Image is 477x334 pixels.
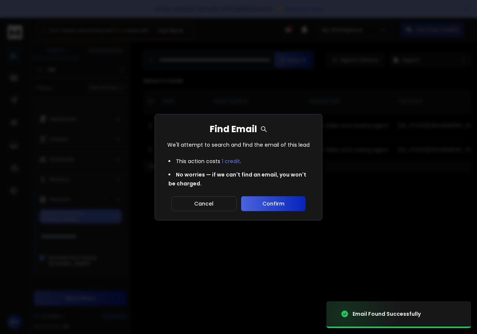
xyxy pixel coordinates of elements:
[210,123,268,135] h1: Find Email
[167,141,310,149] p: We'll attempt to search and find the email of this lead
[171,196,237,211] button: Cancel
[222,158,240,165] span: 1 credit
[164,168,313,190] li: No worries — if we can't find an email, you won't be charged.
[164,155,313,168] li: This action costs .
[241,196,306,211] button: Confirm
